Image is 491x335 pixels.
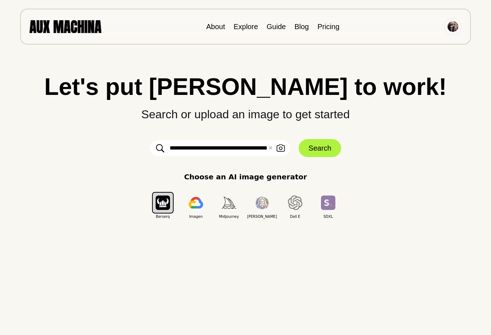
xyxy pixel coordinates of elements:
[294,23,309,31] a: Blog
[279,214,312,219] span: Dall E
[267,23,286,31] a: Guide
[222,197,236,208] img: Midjourney
[179,214,212,219] span: Imagen
[288,196,302,210] img: Dall E
[14,75,477,98] h1: Let's put [PERSON_NAME] to work!
[156,196,170,210] img: Berserq
[268,144,273,152] button: ✕
[448,21,458,32] img: Avatar
[255,196,269,210] img: Leonardo
[189,197,203,208] img: Imagen
[299,139,341,157] button: Search
[29,20,101,33] img: AUX MACHINA
[184,171,307,182] p: Choose an AI image generator
[321,196,335,210] img: SDXL
[212,214,245,219] span: Midjourney
[14,98,477,123] p: Search or upload an image to get started
[146,214,179,219] span: Berserq
[317,23,339,31] a: Pricing
[245,214,279,219] span: [PERSON_NAME]
[234,23,258,31] a: Explore
[312,214,345,219] span: SDXL
[206,23,225,31] a: About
